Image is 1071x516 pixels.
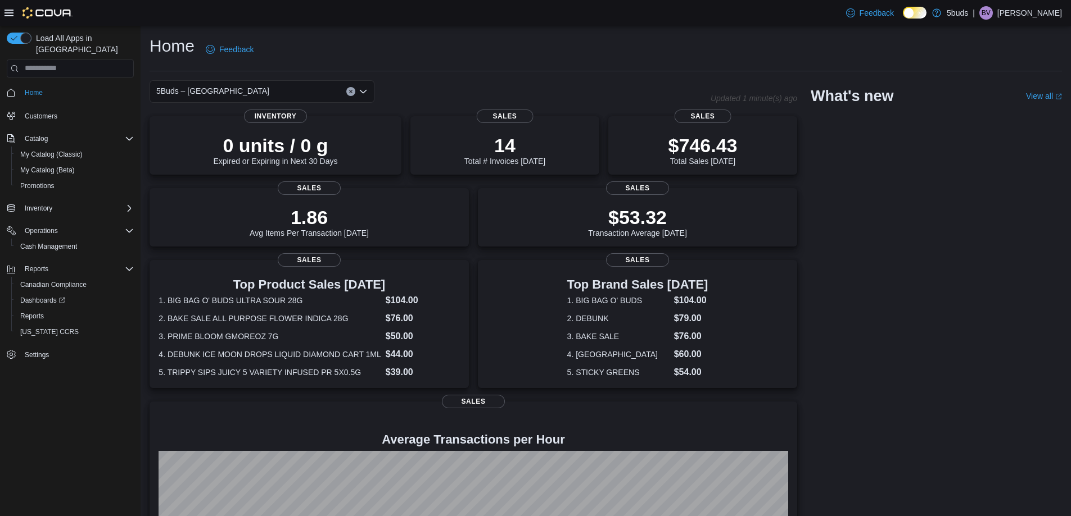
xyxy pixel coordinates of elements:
[606,181,669,195] span: Sales
[20,280,87,289] span: Canadian Compliance
[567,313,670,324] dt: 2. DEBUNK
[386,330,460,343] dd: $50.00
[567,295,670,306] dt: 1. BIG BAG O' BUDS
[11,324,138,340] button: [US_STATE] CCRS
[20,132,134,145] span: Catalog
[567,367,670,378] dt: 5. STICKY GREENS
[442,395,505,408] span: Sales
[25,134,48,143] span: Catalog
[20,327,79,336] span: [US_STATE] CCRS
[250,206,369,229] p: 1.86
[674,366,708,379] dd: $54.00
[20,108,134,122] span: Customers
[20,132,52,145] button: Catalog
[16,240,82,253] a: Cash Management
[982,6,991,20] span: BV
[20,86,47,99] a: Home
[244,109,307,123] span: Inventory
[386,294,460,307] dd: $104.00
[25,112,57,121] span: Customers
[973,6,975,20] p: |
[567,278,708,291] h3: Top Brand Sales [DATE]
[16,240,134,253] span: Cash Management
[359,87,368,96] button: Open list of options
[20,202,134,215] span: Inventory
[674,312,708,325] dd: $79.00
[11,178,138,194] button: Promotions
[16,163,134,177] span: My Catalog (Beta)
[20,348,53,362] a: Settings
[16,309,134,323] span: Reports
[201,38,258,61] a: Feedback
[464,134,545,166] div: Total # Invoices [DATE]
[16,278,91,291] a: Canadian Compliance
[668,134,738,157] p: $746.43
[842,2,898,24] a: Feedback
[16,179,134,193] span: Promotions
[16,325,83,339] a: [US_STATE] CCRS
[588,206,687,229] p: $53.32
[20,224,134,238] span: Operations
[567,349,670,360] dt: 4. [GEOGRAPHIC_DATA]
[477,109,534,123] span: Sales
[979,6,993,20] div: Brandon Venne
[16,278,134,291] span: Canadian Compliance
[16,309,48,323] a: Reports
[16,294,134,307] span: Dashboards
[159,278,459,291] h3: Top Product Sales [DATE]
[22,7,73,19] img: Cova
[159,349,381,360] dt: 4. DEBUNK ICE MOON DROPS LIQUID DIAMOND CART 1ML
[675,109,731,123] span: Sales
[25,88,43,97] span: Home
[386,312,460,325] dd: $76.00
[219,44,254,55] span: Feedback
[11,308,138,324] button: Reports
[903,7,927,19] input: Dark Mode
[20,85,134,99] span: Home
[947,6,968,20] p: 5buds
[16,294,70,307] a: Dashboards
[20,296,65,305] span: Dashboards
[1055,93,1062,100] svg: External link
[464,134,545,157] p: 14
[1026,92,1062,101] a: View allExternal link
[11,162,138,178] button: My Catalog (Beta)
[159,295,381,306] dt: 1. BIG BAG O' BUDS ULTRA SOUR 28G
[20,109,62,123] a: Customers
[16,148,87,161] a: My Catalog (Classic)
[20,262,53,276] button: Reports
[20,312,44,321] span: Reports
[860,7,894,19] span: Feedback
[674,348,708,361] dd: $60.00
[2,131,138,147] button: Catalog
[2,261,138,277] button: Reports
[386,366,460,379] dd: $39.00
[20,224,62,238] button: Operations
[278,253,341,267] span: Sales
[31,33,134,55] span: Load All Apps in [GEOGRAPHIC_DATA]
[2,346,138,363] button: Settings
[11,147,138,162] button: My Catalog (Classic)
[997,6,1062,20] p: [PERSON_NAME]
[16,179,59,193] a: Promotions
[11,293,138,308] a: Dashboards
[16,325,134,339] span: Washington CCRS
[811,87,893,105] h2: What's new
[2,200,138,216] button: Inventory
[11,239,138,254] button: Cash Management
[20,150,83,159] span: My Catalog (Classic)
[2,107,138,124] button: Customers
[250,206,369,238] div: Avg Items Per Transaction [DATE]
[159,367,381,378] dt: 5. TRIPPY SIPS JUICY 5 VARIETY INFUSED PR 5X0.5G
[25,226,58,235] span: Operations
[674,294,708,307] dd: $104.00
[25,204,52,213] span: Inventory
[156,84,269,98] span: 5Buds – [GEOGRAPHIC_DATA]
[150,35,195,57] h1: Home
[606,253,669,267] span: Sales
[711,94,797,103] p: Updated 1 minute(s) ago
[214,134,338,166] div: Expired or Expiring in Next 30 Days
[25,350,49,359] span: Settings
[2,84,138,101] button: Home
